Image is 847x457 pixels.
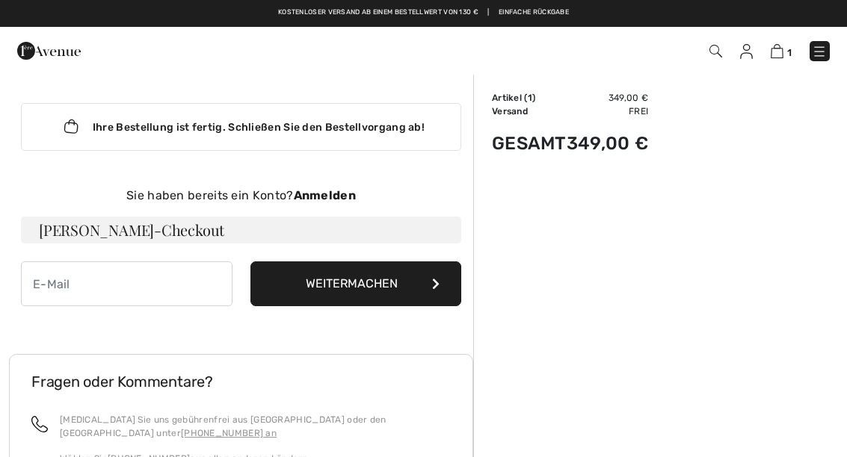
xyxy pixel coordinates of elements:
[567,133,648,154] font: 349,00 €
[709,45,722,57] img: Suchen
[21,261,232,306] input: E-Mail
[492,133,567,154] font: Gesamt
[181,428,277,438] a: [PHONE_NUMBER] an
[39,220,224,240] font: [PERSON_NAME]-Checkout
[771,42,792,60] a: 1
[17,36,81,66] img: 1ère Avenue
[250,261,462,306] button: Weitermachen
[17,43,81,57] a: 1ère Avenue
[629,106,648,116] font: Frei
[532,93,535,103] font: )
[812,44,827,59] img: Speisekarte
[528,93,532,103] font: 1
[126,188,293,202] font: Sie haben bereits ein Konto?
[740,44,753,59] img: Meine Daten
[31,416,48,432] img: Anruf
[278,7,478,18] a: Kostenloser Versand ab einem Bestellwert von 130 €
[787,47,792,58] font: 1
[492,93,528,103] font: Artikel (
[609,93,648,103] font: 349,00 €
[487,8,489,16] font: |
[278,8,478,16] font: Kostenloser Versand ab einem Bestellwert von 130 €
[499,8,569,16] font: Einfache Rückgabe
[31,373,213,391] font: Fragen oder Kommentare?
[60,414,386,438] font: [MEDICAL_DATA] Sie uns gebührenfrei aus [GEOGRAPHIC_DATA] oder den [GEOGRAPHIC_DATA] unter
[771,44,783,58] img: Einkaufstasche
[492,106,528,116] font: Versand
[499,7,569,18] a: Einfache Rückgabe
[93,121,425,134] font: Ihre Bestellung ist fertig. Schließen Sie den Bestellvorgang ab!
[294,188,356,202] font: Anmelden
[306,276,398,290] font: Weitermachen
